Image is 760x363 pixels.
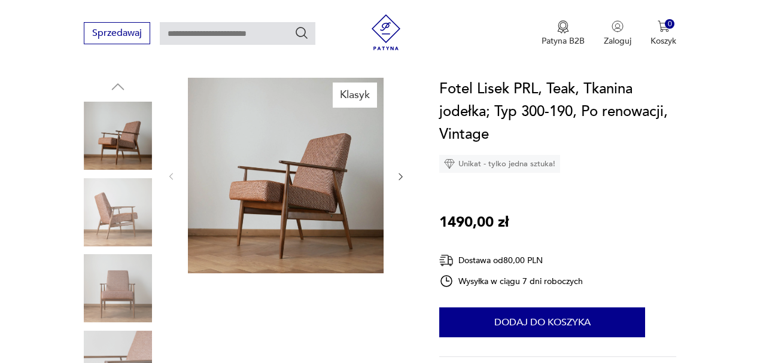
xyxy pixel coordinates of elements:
[439,253,454,268] img: Ikona dostawy
[333,83,377,108] div: Klasyk
[84,30,150,38] a: Sprzedawaj
[650,20,676,47] button: 0Koszyk
[368,14,404,50] img: Patyna - sklep z meblami i dekoracjami vintage
[439,274,583,288] div: Wysyłka w ciągu 7 dni roboczych
[439,78,676,146] h1: Fotel Lisek PRL, Teak, Tkanina jodełka; Typ 300-190, Po renowacji, Vintage
[84,22,150,44] button: Sprzedawaj
[294,26,309,40] button: Szukaj
[439,211,509,234] p: 1490,00 zł
[439,307,645,337] button: Dodaj do koszyka
[84,102,152,170] img: Zdjęcie produktu Fotel Lisek PRL, Teak, Tkanina jodełka; Typ 300-190, Po renowacji, Vintage
[439,253,583,268] div: Dostawa od 80,00 PLN
[444,158,455,169] img: Ikona diamentu
[612,20,624,32] img: Ikonka użytkownika
[604,35,631,47] p: Zaloguj
[650,35,676,47] p: Koszyk
[604,20,631,47] button: Zaloguj
[542,35,585,47] p: Patyna B2B
[665,19,675,29] div: 0
[84,254,152,322] img: Zdjęcie produktu Fotel Lisek PRL, Teak, Tkanina jodełka; Typ 300-190, Po renowacji, Vintage
[658,20,670,32] img: Ikona koszyka
[188,78,384,273] img: Zdjęcie produktu Fotel Lisek PRL, Teak, Tkanina jodełka; Typ 300-190, Po renowacji, Vintage
[542,20,585,47] a: Ikona medaluPatyna B2B
[542,20,585,47] button: Patyna B2B
[84,178,152,246] img: Zdjęcie produktu Fotel Lisek PRL, Teak, Tkanina jodełka; Typ 300-190, Po renowacji, Vintage
[439,155,560,173] div: Unikat - tylko jedna sztuka!
[557,20,569,33] img: Ikona medalu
